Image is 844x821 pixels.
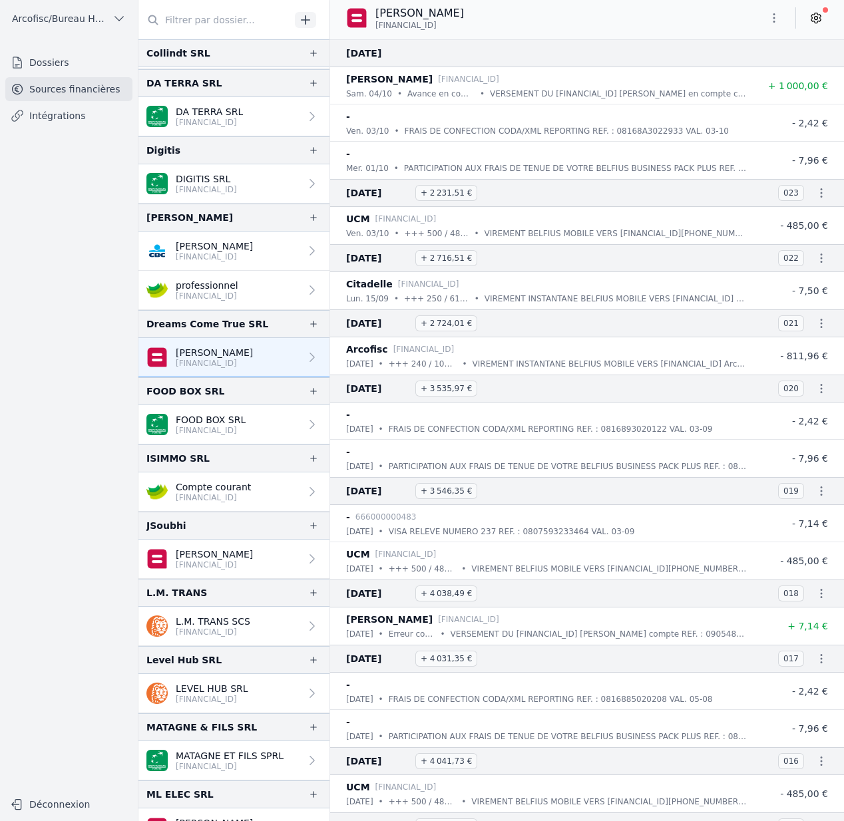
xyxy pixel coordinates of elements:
div: Level Hub SRL [146,652,222,668]
div: • [441,627,445,641]
span: - 485,00 € [780,788,828,799]
p: [PERSON_NAME] [176,346,253,359]
p: [FINANCIAL_ID] [176,627,250,637]
div: • [394,162,399,175]
p: [FINANCIAL_ID] [438,73,499,86]
span: - 7,96 € [792,155,828,166]
p: - [346,677,350,693]
img: BNP_BE_BUSINESS_GEBABEBB.png [146,750,168,771]
span: + 2 716,51 € [415,250,477,266]
span: Arcofisc/Bureau Haot [12,12,107,25]
span: [DATE] [346,250,410,266]
div: • [394,227,399,240]
span: [DATE] [346,315,410,331]
div: • [394,292,399,305]
span: - 485,00 € [780,556,828,566]
img: ing.png [146,683,168,704]
p: [DATE] [346,795,373,808]
a: FOOD BOX SRL [FINANCIAL_ID] [138,405,329,444]
img: belfius-1.png [146,347,168,368]
p: +++ 500 / 4863 / 74039 +++ [389,795,457,808]
div: MATAGNE & FILS SRL [146,719,257,735]
p: [DATE] [346,730,373,743]
span: 017 [778,651,804,667]
p: Citadelle [346,276,393,292]
div: • [379,730,383,743]
img: belfius-1.png [146,548,168,570]
span: [DATE] [346,483,410,499]
p: - [346,146,350,162]
p: lun. 15/09 [346,292,389,305]
p: VERSEMENT DU [FINANCIAL_ID] [PERSON_NAME] en compte courant REF. : 09054775A4127 VAL. 04-10 [490,87,748,100]
div: ISIMMO SRL [146,450,210,466]
a: professionnel [FINANCIAL_ID] [138,271,329,310]
p: - [346,407,350,422]
span: - 7,14 € [792,518,828,529]
p: - [346,444,350,460]
p: FRAIS DE CONFECTION CODA/XML REPORTING REF. : 08168A3022933 VAL. 03-10 [405,124,729,138]
div: • [394,124,399,138]
div: • [379,627,383,641]
p: VIREMENT INSTANTANE BELFIUS MOBILE VERS [FINANCIAL_ID] Arcofisc 240/1006/01128 REF. : 09054264991... [473,357,748,371]
span: [DATE] [346,381,410,397]
span: - 2,42 € [792,686,828,697]
p: [DATE] [346,562,373,575]
div: • [474,227,479,240]
span: - 7,96 € [792,723,828,734]
a: DA TERRA SRL [FINANCIAL_ID] [138,97,329,136]
p: L.M. TRANS SCS [176,615,250,628]
img: BNP_BE_BUSINESS_GEBABEBB.png [146,106,168,127]
p: sam. 04/10 [346,87,392,100]
p: PARTICIPATION AUX FRAIS DE TENUE DE VOTRE BELFIUS BUSINESS PACK PLUS REF. : 0816893055972 VAL. 01-09 [389,460,748,473]
div: Dreams Come True SRL [146,316,268,332]
a: DIGITIS SRL [FINANCIAL_ID] [138,164,329,204]
span: 021 [778,315,804,331]
p: - [346,714,350,730]
p: [FINANCIAL_ID] [438,613,499,626]
p: [FINANCIAL_ID] [176,425,246,436]
span: 019 [778,483,804,499]
p: Avance en compte courant [407,87,475,100]
p: [FINANCIAL_ID] [176,492,251,503]
a: Compte courant [FINANCIAL_ID] [138,472,329,512]
span: - 2,42 € [792,118,828,128]
div: • [379,562,383,575]
div: • [480,87,485,100]
p: [FINANCIAL_ID] [176,117,243,128]
img: crelan.png [146,279,168,301]
a: [PERSON_NAME] [FINANCIAL_ID] [138,540,329,579]
p: +++ 500 / 4863 / 74039 +++ [389,562,457,575]
span: - 811,96 € [780,351,828,361]
img: BNP_BE_BUSINESS_GEBABEBB.png [146,414,168,435]
span: 023 [778,185,804,201]
img: ing.png [146,615,168,637]
p: Erreur compte [389,627,435,641]
p: +++ 500 / 4863 / 74039 +++ [405,227,469,240]
p: UCM [346,211,370,227]
p: VISA RELEVE NUMERO 237 REF. : 0807593233464 VAL. 03-09 [389,525,635,538]
a: [PERSON_NAME] [FINANCIAL_ID] [138,232,329,271]
p: FRAIS DE CONFECTION CODA/XML REPORTING REF. : 0816893020122 VAL. 03-09 [389,422,713,436]
span: - 7,50 € [792,285,828,296]
a: MATAGNE ET FILS SPRL [FINANCIAL_ID] [138,741,329,780]
input: Filtrer par dossier... [138,8,290,32]
p: Arcofisc [346,341,388,357]
p: LEVEL HUB SRL [176,682,248,695]
p: [DATE] [346,357,373,371]
p: VIREMENT BELFIUS MOBILE VERS [FINANCIAL_ID][PHONE_NUMBER] UCM 500/4863/74039 REF. : 0905411973400... [471,795,748,808]
p: FRAIS DE CONFECTION CODA/XML REPORTING REF. : 0816885020208 VAL. 05-08 [389,693,713,706]
span: 020 [778,381,804,397]
p: UCM [346,779,370,795]
p: ven. 03/10 [346,227,389,240]
p: [DATE] [346,460,373,473]
p: VIREMENT BELFIUS MOBILE VERS [FINANCIAL_ID][PHONE_NUMBER] UCM 500/4863/74039 REF. : 0905498773360... [485,227,748,240]
span: - 2,42 € [792,416,828,426]
p: [FINANCIAL_ID] [176,358,253,369]
a: L.M. TRANS SCS [FINANCIAL_ID] [138,607,329,646]
a: Intégrations [5,104,132,128]
p: VIREMENT BELFIUS MOBILE VERS [FINANCIAL_ID][PHONE_NUMBER] UCM 500/4863/74039 REF. : 0905411873375... [471,562,748,575]
div: • [475,292,479,305]
p: [FINANCIAL_ID] [375,212,437,226]
span: + 7,14 € [787,621,828,631]
button: Arcofisc/Bureau Haot [5,8,132,29]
